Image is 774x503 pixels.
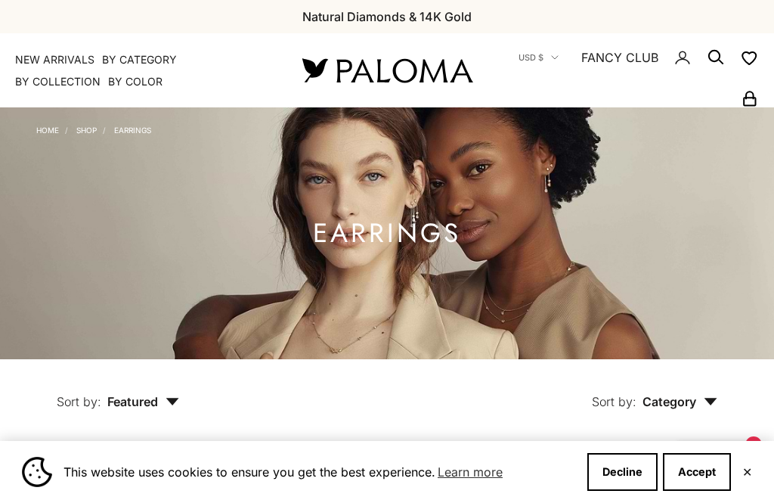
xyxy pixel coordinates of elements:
[313,224,461,243] h1: Earrings
[435,461,505,483] a: Learn more
[557,359,752,423] button: Sort by: Category
[663,453,731,491] button: Accept
[22,359,214,423] button: Sort by: Featured
[36,126,59,135] a: Home
[592,394,636,409] span: Sort by:
[15,52,266,89] nav: Primary navigation
[22,457,52,487] img: Cookie banner
[15,52,94,67] a: NEW ARRIVALS
[114,126,151,135] a: Earrings
[102,52,177,67] summary: By Category
[63,461,575,483] span: This website uses cookies to ensure you get the best experience.
[642,394,717,409] span: Category
[587,453,658,491] button: Decline
[108,74,163,89] summary: By Color
[15,74,101,89] summary: By Collection
[107,394,179,409] span: Featured
[519,51,543,64] span: USD $
[508,33,759,107] nav: Secondary navigation
[76,126,97,135] a: Shop
[519,51,559,64] button: USD $
[302,7,472,26] p: Natural Diamonds & 14K Gold
[36,123,151,135] nav: Breadcrumb
[742,467,752,477] button: Close
[57,394,101,409] span: Sort by:
[581,48,658,67] a: FANCY CLUB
